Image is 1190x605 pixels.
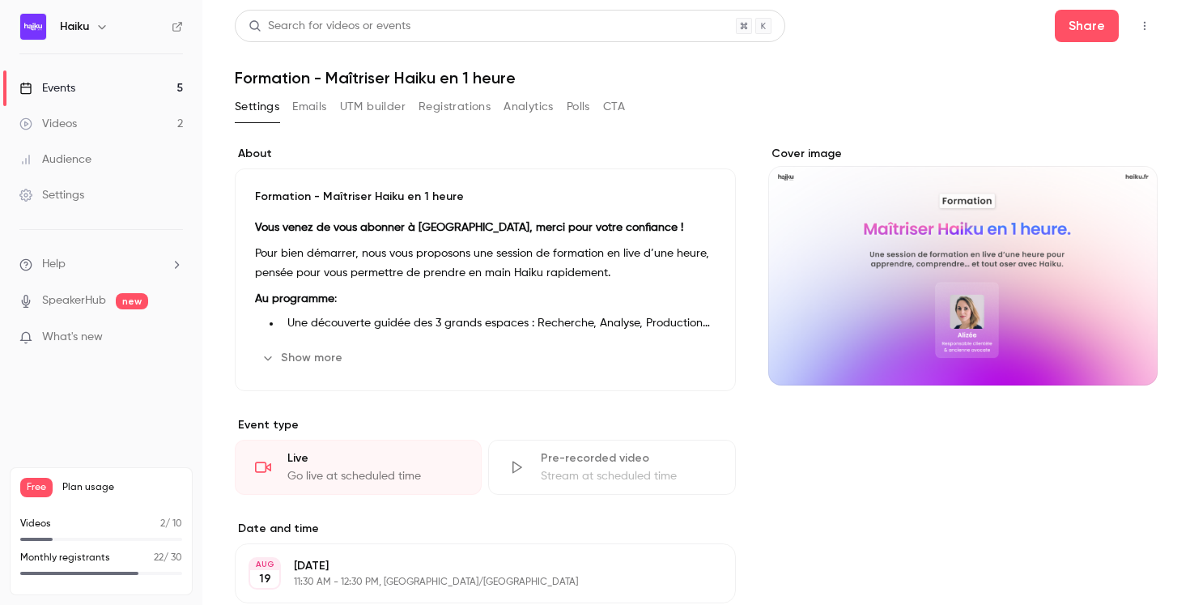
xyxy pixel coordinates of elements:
p: / 30 [154,551,182,565]
strong: Au programme [255,293,334,305]
label: About [235,146,736,162]
div: Go live at scheduled time [287,468,461,484]
div: Events [19,80,75,96]
p: / 10 [160,517,182,531]
button: Settings [235,94,279,120]
button: Registrations [419,94,491,120]
p: 11:30 AM - 12:30 PM, [GEOGRAPHIC_DATA]/[GEOGRAPHIC_DATA] [294,576,650,589]
button: UTM builder [340,94,406,120]
div: Settings [19,187,84,203]
h1: Formation - Maîtriser Haiku en 1 heure [235,68,1158,87]
section: Cover image [768,146,1158,386]
span: Free [20,478,53,497]
iframe: Noticeable Trigger [164,330,183,345]
strong: Vous venez de vous abonner à [GEOGRAPHIC_DATA], merci pour votre confiance ! [255,222,683,233]
button: Emails [292,94,326,120]
div: Search for videos or events [249,18,410,35]
span: 2 [160,519,165,529]
span: new [116,293,148,309]
span: Help [42,256,66,273]
div: LiveGo live at scheduled time [235,440,482,495]
label: Date and time [235,521,736,537]
a: SpeakerHub [42,292,106,309]
button: Analytics [504,94,554,120]
div: Live [287,450,461,467]
p: : [255,289,716,309]
h6: Haiku [60,19,89,35]
div: Stream at scheduled time [541,468,715,484]
button: CTA [603,94,625,120]
li: help-dropdown-opener [19,256,183,273]
div: Audience [19,151,91,168]
p: Event type [235,417,736,433]
button: Polls [567,94,590,120]
p: [DATE] [294,558,650,574]
li: Une découverte guidée des 3 grands espaces : Recherche, Analyse, Production [281,315,716,332]
p: Videos [20,517,51,531]
p: Pour bien démarrer, nous vous proposons une session de formation en live d’une heure, pensée pour... [255,244,716,283]
div: Pre-recorded video [541,450,715,467]
img: Haiku [20,14,46,40]
div: Pre-recorded videoStream at scheduled time [488,440,735,495]
span: Plan usage [62,481,182,494]
label: Cover image [768,146,1158,162]
button: Show more [255,345,352,371]
p: Monthly registrants [20,551,110,565]
button: Share [1055,10,1119,42]
div: Videos [19,116,77,132]
p: 19 [259,571,271,587]
span: 22 [154,553,164,563]
p: Formation - Maîtriser Haiku en 1 heure [255,189,716,205]
span: What's new [42,329,103,346]
div: AUG [250,559,279,570]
